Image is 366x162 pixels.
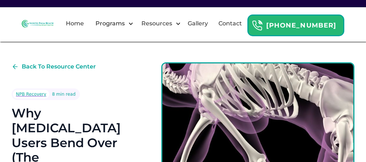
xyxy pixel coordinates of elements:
strong: [PHONE_NUMBER] [266,21,336,29]
div: Programs [94,19,127,28]
div: Resources [135,12,183,35]
a: Home [61,12,88,35]
div: 8 min read [52,91,76,98]
a: Header Calendar Icons[PHONE_NUMBER] [247,11,344,36]
a: Back To Resource Center [12,62,96,71]
img: Header Calendar Icons [252,20,263,31]
div: NPB Recovery [16,91,46,98]
a: Gallery [183,12,212,35]
div: Back To Resource Center [22,62,96,71]
a: NPB Recovery [13,90,49,99]
div: Programs [89,12,135,35]
a: Contact [214,12,246,35]
div: Resources [140,19,174,28]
